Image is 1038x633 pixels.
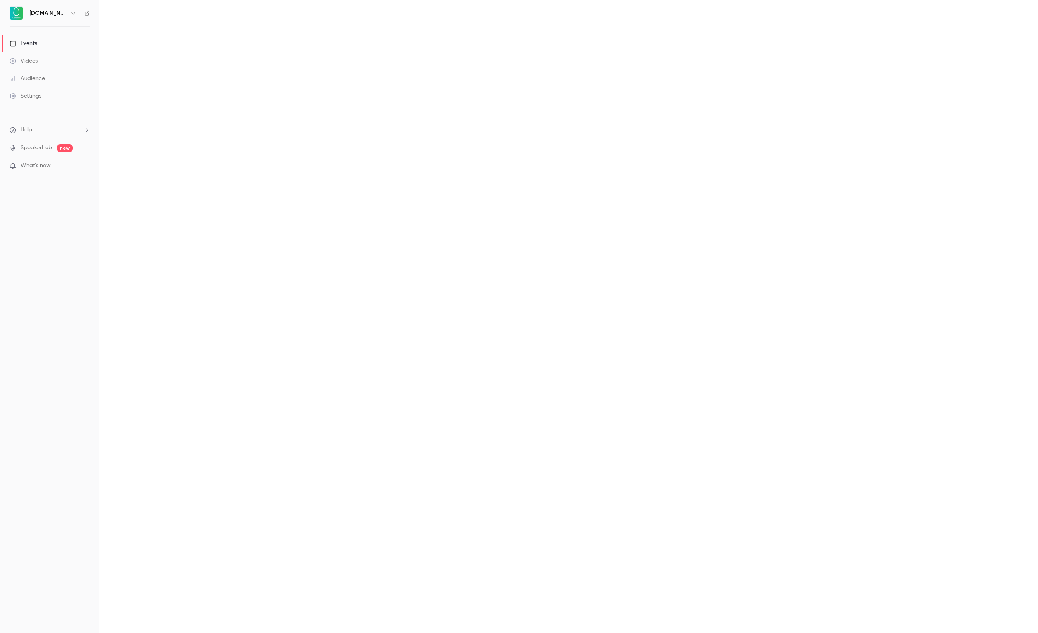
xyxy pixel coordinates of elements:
[10,92,41,100] div: Settings
[21,144,52,152] a: SpeakerHub
[21,162,51,170] span: What's new
[57,144,73,152] span: new
[10,57,38,65] div: Videos
[21,126,32,134] span: Help
[10,39,37,47] div: Events
[10,126,90,134] li: help-dropdown-opener
[10,74,45,82] div: Audience
[29,9,67,17] h6: [DOMAIN_NAME]
[10,7,23,20] img: Avokaado.io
